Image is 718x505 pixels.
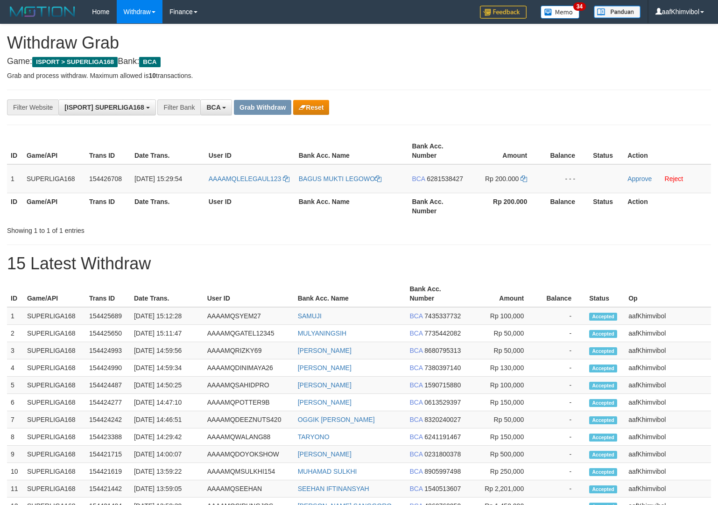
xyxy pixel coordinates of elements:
td: aafKhimvibol [625,394,711,411]
td: - [538,411,585,428]
span: BCA [412,175,425,182]
td: AAAAMQSYEM27 [204,307,294,325]
td: AAAAMQDOYOKSHOW [204,446,294,463]
td: 6 [7,394,23,411]
a: TARYONO [298,433,330,441]
div: Filter Bank [157,99,200,115]
th: ID [7,193,23,219]
th: User ID [205,193,295,219]
th: Bank Acc. Name [295,193,408,219]
td: AAAAMQDINIMAYA26 [204,359,294,377]
td: SUPERLIGA168 [23,307,85,325]
td: AAAAMQSEEHAN [204,480,294,498]
span: Copy 0613529397 to clipboard [424,399,461,406]
span: Accepted [589,485,617,493]
a: [PERSON_NAME] [298,399,352,406]
td: AAAAMQGATEL12345 [204,325,294,342]
th: Game/API [23,281,85,307]
span: Accepted [589,382,617,390]
th: ID [7,281,23,307]
td: - [538,325,585,342]
td: Rp 150,000 [466,394,538,411]
span: BCA [409,381,422,389]
td: 4 [7,359,23,377]
td: 154421619 [85,463,130,480]
td: AAAAMQMSULKHI154 [204,463,294,480]
span: BCA [409,416,422,423]
span: Copy 1590715880 to clipboard [424,381,461,389]
span: 154426708 [89,175,122,182]
a: Approve [627,175,652,182]
th: Game/API [23,138,85,164]
td: [DATE] 14:29:42 [130,428,204,446]
td: 154424487 [85,377,130,394]
td: 154424993 [85,342,130,359]
td: 1 [7,164,23,193]
td: 10 [7,463,23,480]
img: panduan.png [594,6,641,18]
td: - [538,463,585,480]
td: [DATE] 15:12:28 [130,307,204,325]
td: SUPERLIGA168 [23,480,85,498]
td: [DATE] 13:59:22 [130,463,204,480]
span: BCA [409,485,422,492]
td: aafKhimvibol [625,480,711,498]
span: Accepted [589,313,617,321]
td: 2 [7,325,23,342]
a: BAGUS MUKTI LEGOWO [299,175,381,182]
a: Reject [665,175,683,182]
span: Copy 1540513607 to clipboard [424,485,461,492]
td: - [538,480,585,498]
span: Copy 8680795313 to clipboard [424,347,461,354]
th: Action [624,138,711,164]
td: aafKhimvibol [625,463,711,480]
th: Action [624,193,711,219]
th: Status [585,281,625,307]
td: aafKhimvibol [625,342,711,359]
th: Bank Acc. Number [406,281,466,307]
h1: 15 Latest Withdraw [7,254,711,273]
td: aafKhimvibol [625,359,711,377]
a: [PERSON_NAME] [298,364,352,372]
a: Copy 200000 to clipboard [521,175,527,182]
div: Showing 1 to 1 of 1 entries [7,222,292,235]
span: Accepted [589,347,617,355]
th: Date Trans. [130,281,204,307]
span: BCA [409,312,422,320]
span: Copy 7735442082 to clipboard [424,330,461,337]
span: Accepted [589,330,617,338]
span: BCA [139,57,160,67]
span: BCA [206,104,220,111]
td: - [538,377,585,394]
td: 7 [7,411,23,428]
span: 34 [573,2,586,11]
td: Rp 100,000 [466,307,538,325]
td: SUPERLIGA168 [23,164,85,193]
span: BCA [409,450,422,458]
th: User ID [205,138,295,164]
th: Balance [541,193,589,219]
td: - [538,428,585,446]
td: [DATE] 14:50:25 [130,377,204,394]
td: Rp 50,000 [466,325,538,342]
td: SUPERLIGA168 [23,411,85,428]
th: Trans ID [85,281,130,307]
button: Reset [293,100,329,115]
td: SUPERLIGA168 [23,394,85,411]
td: 154423388 [85,428,130,446]
td: aafKhimvibol [625,428,711,446]
td: SUPERLIGA168 [23,428,85,446]
td: aafKhimvibol [625,377,711,394]
th: Status [589,193,624,219]
td: - - - [541,164,589,193]
span: Copy 7380397140 to clipboard [424,364,461,372]
span: Copy 6281538427 to clipboard [427,175,463,182]
td: AAAAMQSAHIDPRO [204,377,294,394]
span: Copy 8320240027 to clipboard [424,416,461,423]
span: BCA [409,468,422,475]
strong: 10 [148,72,156,79]
span: Copy 6241191467 to clipboard [424,433,461,441]
a: [PERSON_NAME] [298,347,352,354]
span: ISPORT > SUPERLIGA168 [32,57,118,67]
td: Rp 50,000 [466,411,538,428]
